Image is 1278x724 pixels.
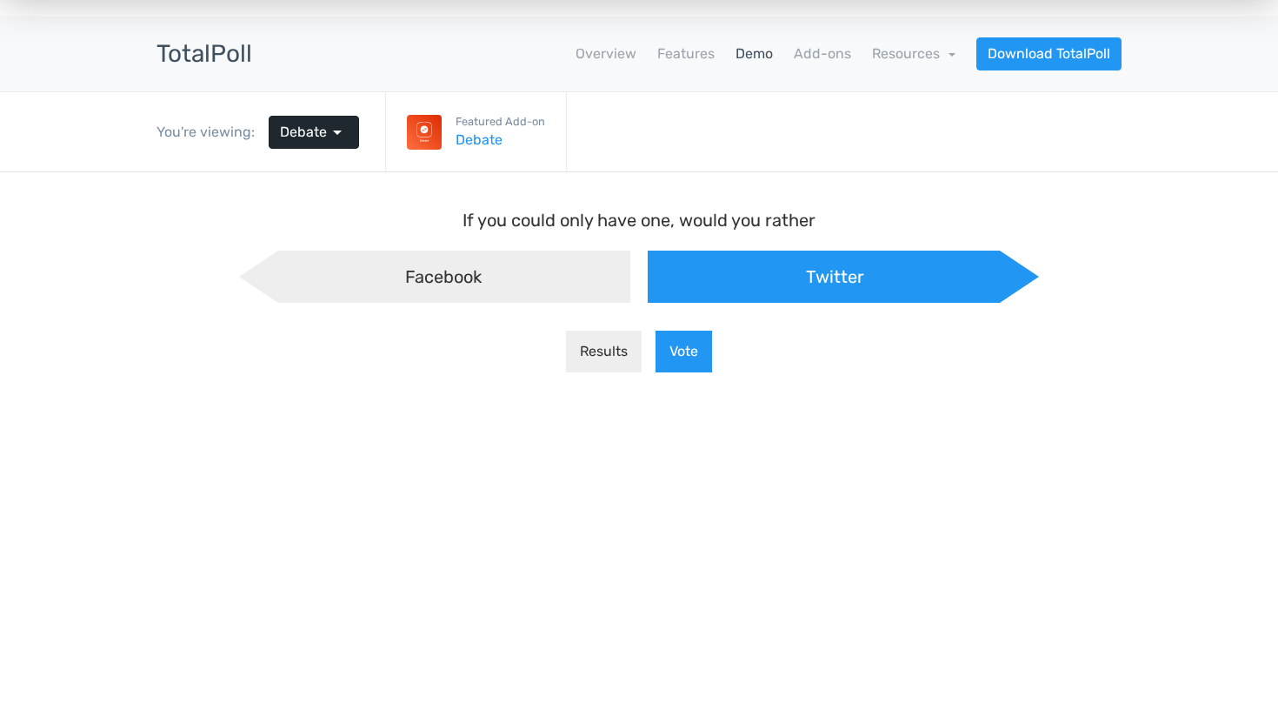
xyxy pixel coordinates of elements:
a: Debate [456,130,545,151]
button: Vote [656,158,712,200]
img: Debate [407,115,442,150]
span: Facebook [405,94,482,115]
span: Debate [280,122,327,143]
a: Download TotalPoll [976,37,1122,70]
button: Results [566,158,642,200]
div: You're viewing: [156,122,269,143]
h3: TotalPoll [156,41,252,68]
a: Demo [736,44,773,64]
a: Add-ons [794,44,851,64]
p: If you could only have one, would you rather [239,35,1039,61]
a: Features [657,44,715,64]
a: Resources [872,45,955,62]
a: Debate arrow_drop_down [269,116,359,149]
span: Twitter [806,94,864,115]
span: arrow_drop_down [327,122,348,143]
a: Overview [576,44,636,64]
small: Featured Add-on [456,113,545,130]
